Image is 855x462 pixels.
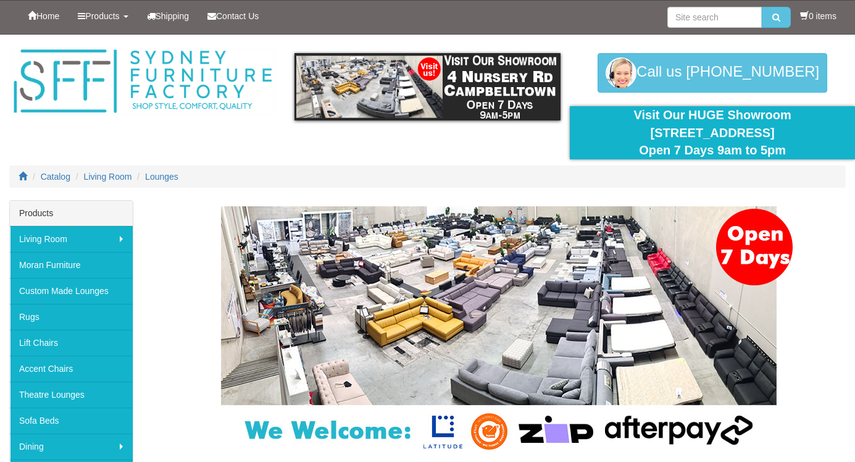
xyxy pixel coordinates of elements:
[19,1,69,31] a: Home
[10,201,133,226] div: Products
[10,304,133,330] a: Rugs
[190,206,807,452] img: Lounges
[41,172,70,182] a: Catalog
[10,278,133,304] a: Custom Made Lounges
[198,1,268,31] a: Contact Us
[10,252,133,278] a: Moran Furniture
[138,1,199,31] a: Shipping
[800,10,836,22] li: 0 items
[69,1,137,31] a: Products
[9,47,276,116] img: Sydney Furniture Factory
[10,226,133,252] a: Living Room
[10,330,133,356] a: Lift Chairs
[10,408,133,434] a: Sofa Beds
[294,53,561,120] img: showroom.gif
[579,106,846,159] div: Visit Our HUGE Showroom [STREET_ADDRESS] Open 7 Days 9am to 5pm
[216,11,259,21] span: Contact Us
[84,172,132,182] a: Living Room
[10,434,133,460] a: Dining
[10,382,133,408] a: Theatre Lounges
[156,11,190,21] span: Shipping
[85,11,119,21] span: Products
[36,11,59,21] span: Home
[667,7,762,28] input: Site search
[10,356,133,382] a: Accent Chairs
[145,172,178,182] a: Lounges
